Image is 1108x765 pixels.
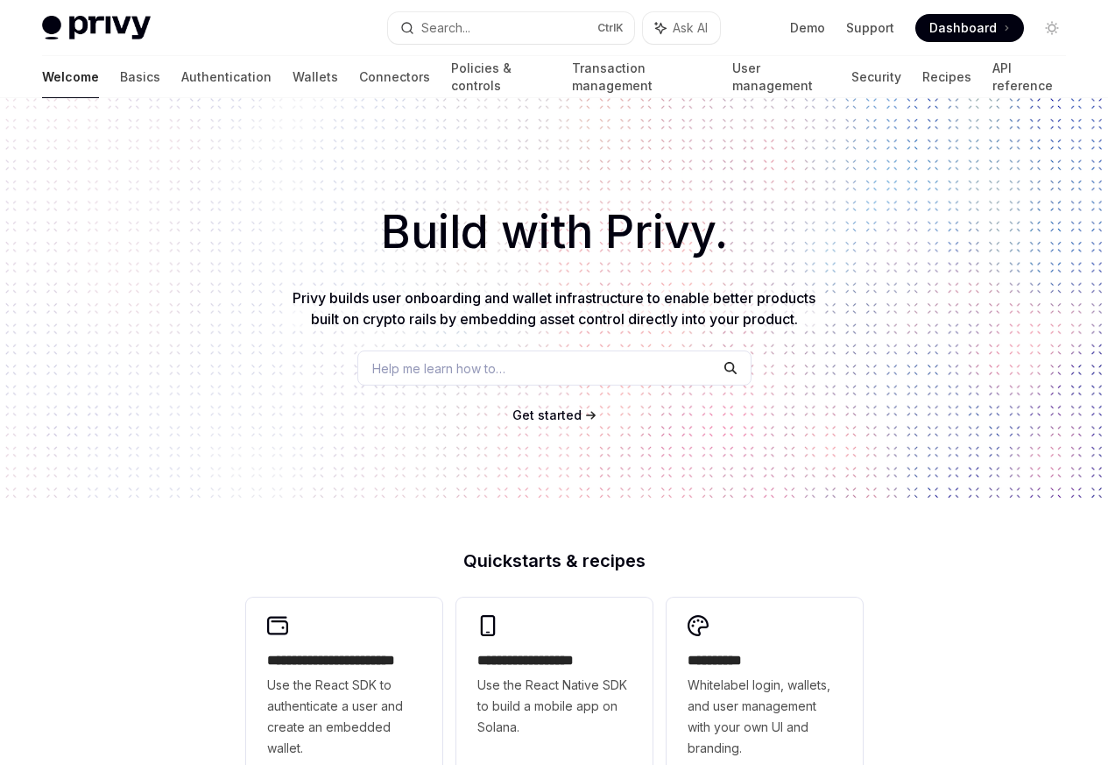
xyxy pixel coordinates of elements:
button: Toggle dark mode [1038,14,1066,42]
a: Get started [512,407,582,424]
a: Support [846,19,894,37]
a: Policies & controls [451,56,551,98]
button: Search...CtrlK [388,12,634,44]
a: Dashboard [915,14,1024,42]
a: Transaction management [572,56,710,98]
a: Welcome [42,56,99,98]
span: Dashboard [929,19,997,37]
span: Whitelabel login, wallets, and user management with your own UI and branding. [688,675,842,759]
a: Demo [790,19,825,37]
span: Ask AI [673,19,708,37]
a: API reference [992,56,1066,98]
span: Privy builds user onboarding and wallet infrastructure to enable better products built on crypto ... [293,289,815,328]
h1: Build with Privy. [28,198,1080,266]
h2: Quickstarts & recipes [246,552,863,570]
span: Ctrl K [597,21,624,35]
div: Search... [421,18,470,39]
a: Security [851,56,901,98]
a: Connectors [359,56,430,98]
button: Ask AI [643,12,720,44]
a: Authentication [181,56,272,98]
span: Use the React Native SDK to build a mobile app on Solana. [477,675,632,738]
span: Help me learn how to… [372,359,505,378]
a: Recipes [922,56,971,98]
a: Wallets [293,56,338,98]
a: User management [732,56,831,98]
img: light logo [42,16,151,40]
span: Get started [512,407,582,422]
span: Use the React SDK to authenticate a user and create an embedded wallet. [267,675,421,759]
a: Basics [120,56,160,98]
